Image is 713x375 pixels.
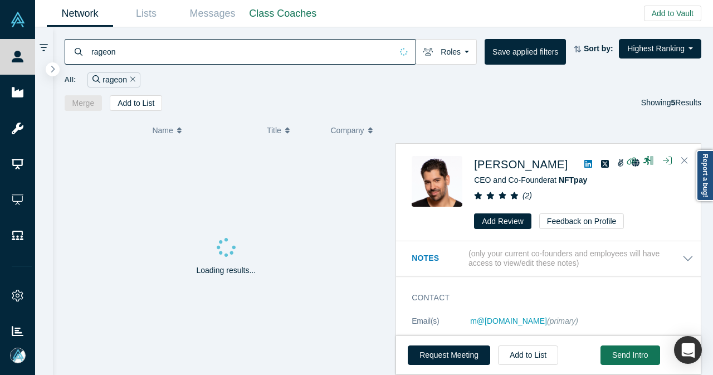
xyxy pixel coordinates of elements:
[267,119,319,142] button: Title
[474,213,531,229] button: Add Review
[671,98,676,107] strong: 5
[600,345,660,365] button: Send Intro
[412,292,678,304] h3: Contact
[267,119,281,142] span: Title
[412,252,466,264] h3: Notes
[559,176,587,184] a: NFTpay
[113,1,179,27] a: Lists
[47,1,113,27] a: Network
[619,39,701,59] button: Highest Ranking
[110,95,162,111] button: Add to List
[696,150,713,201] a: Report a bug!
[65,95,102,111] button: Merge
[676,152,693,170] button: Close
[152,119,255,142] button: Name
[127,74,135,86] button: Remove Filter
[522,191,532,200] i: ( 2 )
[468,249,682,268] p: (only your current co-founders and employees will have access to view/edit these notes)
[474,176,587,184] span: CEO and Co-Founder at
[474,158,568,171] a: [PERSON_NAME]
[331,119,364,142] span: Company
[412,249,694,268] button: Notes (only your current co-founders and employees will have access to view/edit these notes)
[584,44,613,53] strong: Sort by:
[498,345,558,365] button: Add to List
[179,1,246,27] a: Messages
[197,265,256,276] p: Loading results...
[90,38,392,65] input: Search by name, title, company, summary, expertise, investment criteria or topics of focus
[331,119,383,142] button: Company
[10,12,26,27] img: Alchemist Vault Logo
[65,74,76,85] span: All:
[152,119,173,142] span: Name
[246,1,320,27] a: Class Coaches
[547,316,578,325] span: (primary)
[671,98,701,107] span: Results
[412,315,470,339] dt: Email(s)
[87,72,140,87] div: rageon
[470,316,547,325] a: m@[DOMAIN_NAME]
[539,213,624,229] button: Feedback on Profile
[416,39,477,65] button: Roles
[10,348,26,363] img: Mia Scott's Account
[412,156,462,207] img: Michael Krilivsky's Profile Image
[644,6,701,21] button: Add to Vault
[408,345,490,365] button: Request Meeting
[641,95,701,111] div: Showing
[485,39,566,65] button: Save applied filters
